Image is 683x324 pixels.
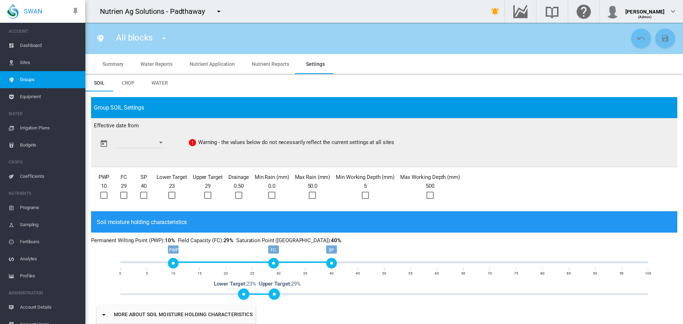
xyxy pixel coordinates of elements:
span: Budgets [20,137,80,154]
button: icon-menu-down [212,4,226,18]
span: Effective date from [94,121,183,164]
div: 35 [292,270,318,276]
div: 23 [169,182,175,191]
div: FC [121,173,127,182]
div: 60 [424,270,450,276]
div: 29 [121,182,127,191]
div: 55 [398,270,423,276]
div: PWP [168,245,179,254]
span: Water Reports [141,61,173,67]
span: Programs [20,199,80,216]
div: SP [326,245,337,254]
img: SWAN-Landscape-Logo-Colour-drop.png [7,4,18,19]
span: Account Details [20,299,80,316]
span: Profiles [20,267,80,285]
md-icon: icon-menu-down [100,310,108,319]
md-icon: Click here for help [575,7,592,16]
span: (Admin) [638,15,652,19]
div: Lower Target [157,173,187,182]
span: Summary [102,61,123,67]
button: icon-bell-ring [488,4,502,18]
md-icon: icon-menu-down [160,34,168,43]
md-icon: icon-menu-down [215,7,223,16]
div: 65 [451,270,476,276]
md-icon: icon-map-marker-multiple [96,34,105,43]
button: Cancel Changes [631,28,651,48]
md-icon: Go to the Data Hub [512,7,529,16]
span: Permanent Wilting Point (PWP) [91,237,163,244]
button: md-calendar [97,137,111,151]
b: 10% [165,237,175,244]
div: 90 [583,270,608,276]
div: 25 [240,270,265,276]
div: 100 [635,270,661,276]
div: PWP [99,173,110,182]
span: Equipment [20,88,80,105]
div: FC [268,245,279,254]
span: Nutrient Application [190,61,235,67]
button: icon-menu-downMore about soil moisture holding characteristics [97,305,255,324]
div: 95 [609,270,634,276]
span: Fertilisers [20,233,80,250]
div: 0.50 [234,182,244,191]
div: 50.0 [308,182,318,191]
span: Field Capacity (FC) [178,237,222,244]
div: [PERSON_NAME] [625,5,665,12]
span: Soil moisture holding characteristics [97,217,187,227]
md-icon: Search the knowledge base [544,7,561,16]
span: Irrigation Plans [20,119,80,137]
div: 0 [108,270,133,276]
span: All blocks [116,33,153,43]
button: icon-menu-down [157,31,171,46]
input: Enter Date [117,138,164,148]
div: 50 [372,270,397,276]
div: Nutrien Ag Solutions - Padthaway [100,6,211,16]
div: 70 [477,270,502,276]
span: Group SOIL Settings [94,103,144,112]
span: ADMINISTRATION [9,287,80,299]
span: NUTRIENTS [9,188,80,199]
span: Crop [122,80,135,86]
b: Upper Target: [259,281,291,287]
div: 80 [530,270,555,276]
div: 40 [141,182,147,191]
div: Min Rain (mm) [255,173,289,182]
div: 85 [556,270,582,276]
span: Sampling [20,216,80,233]
span: Analytes [20,250,80,267]
div: 40 [319,270,344,276]
span: : : : [91,237,343,244]
div: 30 [266,270,291,276]
button: Open calendar [154,136,167,149]
md-datepicker: Enter Date [113,139,174,145]
div: 45 [345,270,371,276]
span: Groups [20,71,80,88]
span: Saturation Point ([GEOGRAPHIC_DATA]) [236,237,329,244]
span: Warning - the values below do not necessarily reflect the current settings at all sites [198,139,394,145]
md-icon: icon-chevron-down [669,7,677,16]
span: Water [152,80,168,86]
img: profile.jpg [605,4,620,18]
button: Save Changes [655,28,675,48]
md-icon: icon-undo [637,34,645,43]
span: Coefficients [20,168,80,185]
span: ACCOUNT [9,26,80,37]
div: 5 [134,270,159,276]
div: 10 [101,182,107,191]
div: 29 [205,182,211,191]
span: WATER [9,108,80,119]
md-icon: icon-bell-ring [491,7,499,16]
div: 5 [364,182,367,191]
div: 75 [503,270,529,276]
div: 15 [187,270,212,276]
div: 500 [426,182,434,191]
span: CROPS [9,156,80,168]
div: Max Rain (mm) [295,173,330,182]
span: Dashboard [20,37,80,54]
div: SP [141,173,147,182]
div: Max Working Depth (mm) [400,173,460,182]
span: Sites [20,54,80,71]
span: Settings [306,61,324,67]
md-icon: icon-alert-circle [188,138,197,147]
b: 40% [331,237,341,244]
